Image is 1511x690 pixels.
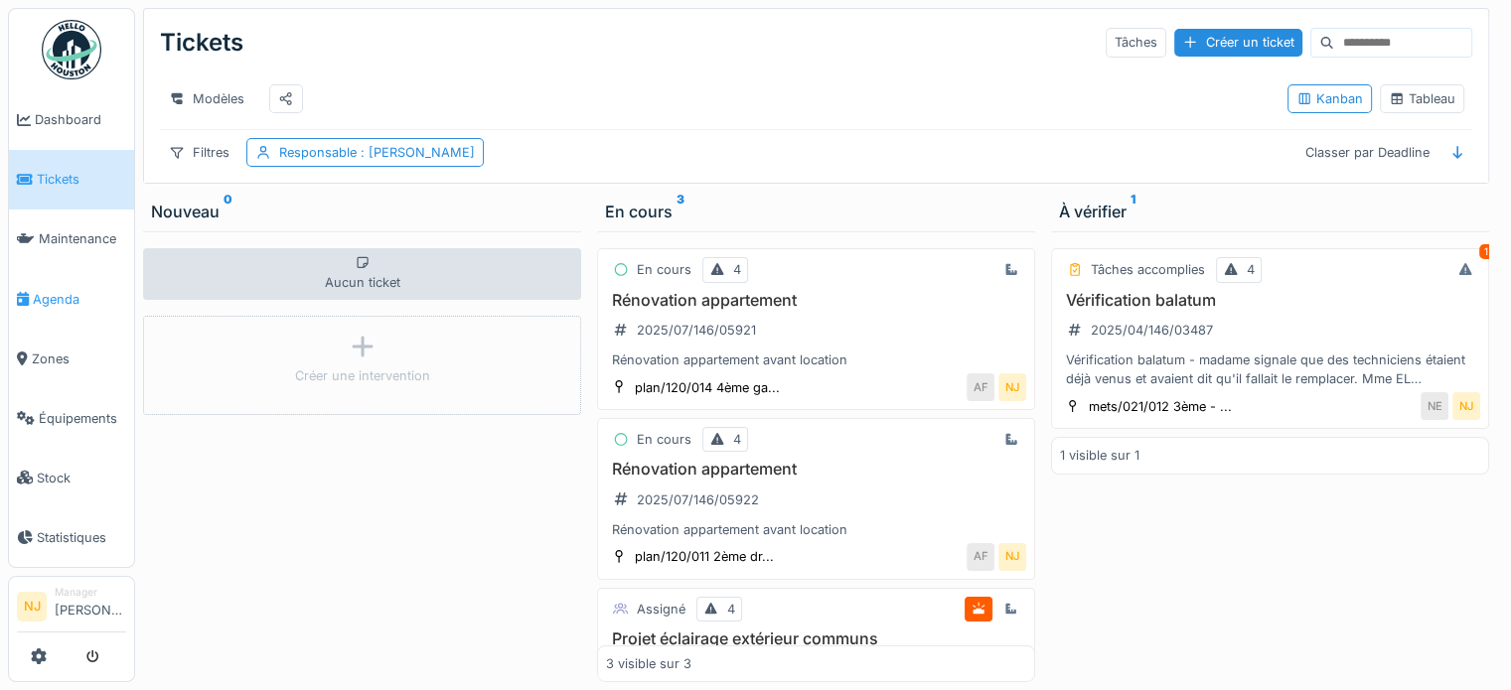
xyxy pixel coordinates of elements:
div: Responsable [279,143,475,162]
div: 1 [1479,244,1493,259]
span: Équipements [39,409,126,428]
div: Filtres [160,138,238,167]
img: Badge_color-CXgf-gQk.svg [42,20,101,79]
div: En cours [637,430,691,449]
div: Manager [55,585,126,600]
div: mets/021/012 3ème - ... [1089,397,1232,416]
div: 4 [733,260,741,279]
div: 3 visible sur 3 [606,654,691,673]
div: Rénovation appartement avant location [606,520,1026,539]
div: AF [967,373,994,401]
div: 4 [1247,260,1255,279]
a: Zones [9,329,134,388]
div: Modèles [160,84,253,113]
a: Tickets [9,150,134,209]
div: Créer une intervention [295,366,430,385]
div: Créer un ticket [1174,29,1302,56]
div: AF [967,543,994,571]
div: plan/120/011 2ème dr... [635,547,774,566]
div: Assigné [637,600,685,619]
div: À vérifier [1059,200,1481,223]
div: 4 [727,600,735,619]
div: Kanban [1296,89,1363,108]
span: Maintenance [39,229,126,248]
div: NE [1421,392,1448,420]
span: Statistiques [37,528,126,547]
a: Dashboard [9,90,134,150]
div: plan/120/014 4ème ga... [635,378,780,397]
h3: Rénovation appartement [606,291,1026,310]
div: En cours [605,200,1027,223]
h3: Projet éclairage extérieur communs [606,629,1026,648]
div: 2025/07/146/05921 [637,321,756,340]
div: Tickets [160,17,243,69]
div: En cours [637,260,691,279]
div: NJ [998,543,1026,571]
div: Tâches accomplies [1091,260,1205,279]
a: Statistiques [9,507,134,567]
a: Stock [9,448,134,507]
div: NJ [1452,392,1480,420]
a: Maintenance [9,209,134,269]
a: NJ Manager[PERSON_NAME] [17,585,126,632]
a: Agenda [9,269,134,329]
div: NJ [998,373,1026,401]
div: 2025/04/146/03487 [1091,321,1213,340]
span: Zones [32,349,126,368]
div: Tableau [1389,89,1455,108]
span: Tickets [37,170,126,189]
div: 2025/07/146/05922 [637,490,759,509]
span: Dashboard [35,110,126,129]
div: Classer par Deadline [1296,138,1438,167]
div: Vérification balatum - madame signale que des techniciens étaient déjà venus et avaient dit qu'il... [1060,350,1480,388]
li: NJ [17,592,47,621]
sup: 1 [1131,200,1135,223]
div: 4 [733,430,741,449]
h3: Rénovation appartement [606,460,1026,479]
span: Agenda [33,290,126,309]
div: 1 visible sur 1 [1060,446,1139,465]
div: Aucun ticket [143,248,581,300]
a: Équipements [9,388,134,448]
div: Nouveau [151,200,573,223]
h3: Vérification balatum [1060,291,1480,310]
div: Rénovation appartement avant location [606,350,1026,369]
li: [PERSON_NAME] [55,585,126,627]
div: Tâches [1106,28,1166,57]
sup: 3 [677,200,684,223]
span: : [PERSON_NAME] [357,145,475,160]
span: Stock [37,469,126,487]
sup: 0 [224,200,232,223]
